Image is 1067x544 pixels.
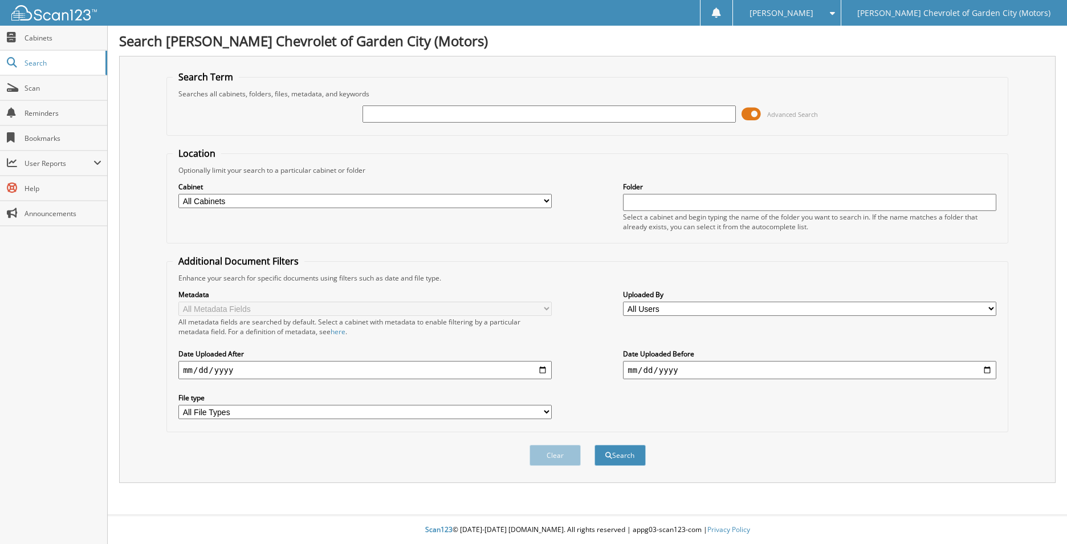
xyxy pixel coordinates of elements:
[173,273,1002,283] div: Enhance your search for specific documents using filters such as date and file type.
[25,58,100,68] span: Search
[178,393,552,403] label: File type
[119,31,1056,50] h1: Search [PERSON_NAME] Chevrolet of Garden City (Motors)
[178,361,552,379] input: start
[530,445,581,466] button: Clear
[173,147,221,160] legend: Location
[173,255,304,267] legend: Additional Document Filters
[25,184,101,193] span: Help
[425,525,453,534] span: Scan123
[331,327,345,336] a: here
[173,165,1002,175] div: Optionally limit your search to a particular cabinet or folder
[108,516,1067,544] div: © [DATE]-[DATE] [DOMAIN_NAME]. All rights reserved | appg03-scan123-com |
[594,445,646,466] button: Search
[857,10,1050,17] span: [PERSON_NAME] Chevrolet of Garden City (Motors)
[623,290,996,299] label: Uploaded By
[623,361,996,379] input: end
[173,89,1002,99] div: Searches all cabinets, folders, files, metadata, and keywords
[767,110,818,119] span: Advanced Search
[623,212,996,232] div: Select a cabinet and begin typing the name of the folder you want to search in. If the name match...
[25,33,101,43] span: Cabinets
[750,10,813,17] span: [PERSON_NAME]
[25,83,101,93] span: Scan
[178,349,552,359] label: Date Uploaded After
[25,133,101,143] span: Bookmarks
[178,317,552,336] div: All metadata fields are searched by default. Select a cabinet with metadata to enable filtering b...
[623,349,996,359] label: Date Uploaded Before
[178,290,552,299] label: Metadata
[707,525,750,534] a: Privacy Policy
[173,71,239,83] legend: Search Term
[25,209,101,218] span: Announcements
[623,182,996,192] label: Folder
[25,159,93,168] span: User Reports
[178,182,552,192] label: Cabinet
[25,108,101,118] span: Reminders
[11,5,97,21] img: scan123-logo-white.svg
